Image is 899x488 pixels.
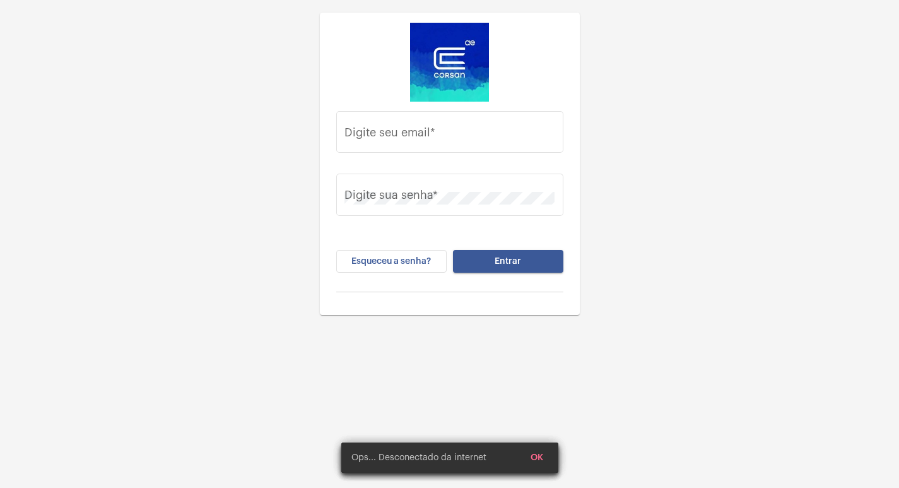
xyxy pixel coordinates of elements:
[531,453,543,462] span: OK
[453,250,563,273] button: Entrar
[336,250,447,273] button: Esqueceu a senha?
[344,129,555,141] input: Digite seu email
[495,257,521,266] span: Entrar
[351,451,486,464] span: Ops... Desconectado da internet
[410,23,489,102] img: d4669ae0-8c07-2337-4f67-34b0df7f5ae4.jpeg
[351,257,431,266] span: Esqueceu a senha?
